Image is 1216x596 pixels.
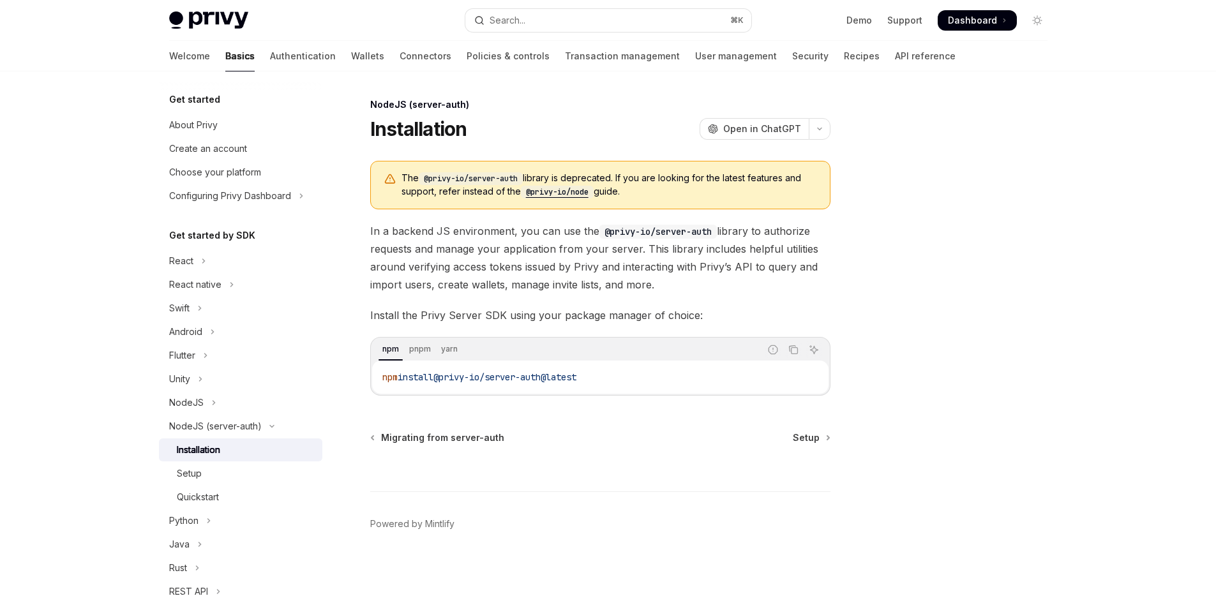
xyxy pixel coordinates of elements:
a: Migrating from server-auth [372,431,504,444]
span: ⌘ K [730,15,744,26]
div: Android [169,324,202,339]
button: Copy the contents from the code block [785,341,802,358]
a: Recipes [844,41,880,71]
a: Welcome [169,41,210,71]
button: Toggle Configuring Privy Dashboard section [159,184,322,207]
a: Powered by Mintlify [370,518,454,530]
div: Flutter [169,348,195,363]
a: Support [887,14,922,27]
a: Authentication [270,41,336,71]
div: React [169,253,193,269]
a: Wallets [351,41,384,71]
a: Demo [846,14,872,27]
button: Open in ChatGPT [700,118,809,140]
code: @privy-io/server-auth [599,225,717,239]
a: Create an account [159,137,322,160]
div: Setup [177,466,202,481]
div: yarn [437,341,462,357]
a: About Privy [159,114,322,137]
span: Setup [793,431,820,444]
div: Quickstart [177,489,219,505]
div: Choose your platform [169,165,261,180]
div: About Privy [169,117,218,133]
div: npm [379,341,403,357]
button: Toggle Python section [159,509,322,532]
div: NodeJS [169,395,204,410]
a: Connectors [400,41,451,71]
a: Choose your platform [159,161,322,184]
div: Java [169,537,190,552]
div: Rust [169,560,187,576]
span: Install the Privy Server SDK using your package manager of choice: [370,306,830,324]
a: Installation [159,438,322,461]
code: @privy-io/node [521,186,594,198]
img: light logo [169,11,248,29]
button: Toggle Android section [159,320,322,343]
button: Report incorrect code [765,341,781,358]
h5: Get started by SDK [169,228,255,243]
svg: Warning [384,173,396,186]
span: Migrating from server-auth [381,431,504,444]
a: Basics [225,41,255,71]
button: Toggle Java section [159,533,322,556]
div: Swift [169,301,190,316]
button: Toggle React native section [159,273,322,296]
button: Toggle NodeJS (server-auth) section [159,415,322,438]
button: Toggle NodeJS section [159,391,322,414]
button: Toggle dark mode [1027,10,1047,31]
span: The library is deprecated. If you are looking for the latest features and support, refer instead ... [402,172,817,198]
a: Policies & controls [467,41,550,71]
a: Security [792,41,829,71]
a: Dashboard [938,10,1017,31]
a: Setup [793,431,829,444]
span: install [398,371,433,383]
button: Toggle Swift section [159,297,322,320]
code: @privy-io/server-auth [419,172,523,185]
div: Configuring Privy Dashboard [169,188,291,204]
span: @privy-io/server-auth@latest [433,371,576,383]
div: Python [169,513,199,528]
div: NodeJS (server-auth) [169,419,262,434]
button: Ask AI [806,341,822,358]
h5: Get started [169,92,220,107]
a: Setup [159,462,322,485]
button: Open search [465,9,751,32]
a: Transaction management [565,41,680,71]
div: Unity [169,371,190,387]
span: Dashboard [948,14,997,27]
span: npm [382,371,398,383]
a: User management [695,41,777,71]
a: API reference [895,41,956,71]
button: Toggle Rust section [159,556,322,579]
a: @privy-io/node [521,186,594,197]
h1: Installation [370,117,467,140]
span: In a backend JS environment, you can use the library to authorize requests and manage your applic... [370,222,830,294]
div: Create an account [169,141,247,156]
div: React native [169,277,221,292]
div: Search... [490,13,525,28]
button: Toggle React section [159,250,322,272]
div: Installation [177,442,220,458]
button: Toggle Unity section [159,368,322,391]
button: Toggle Flutter section [159,344,322,367]
div: NodeJS (server-auth) [370,98,830,111]
div: pnpm [405,341,435,357]
span: Open in ChatGPT [723,123,801,135]
a: Quickstart [159,486,322,509]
